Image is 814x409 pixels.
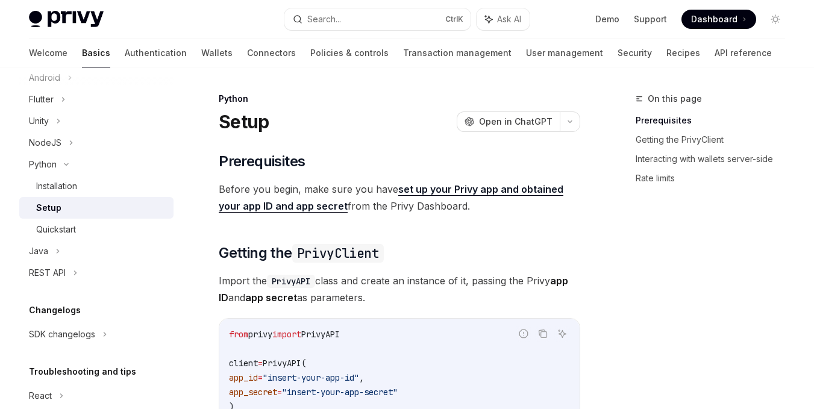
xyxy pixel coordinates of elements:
[292,244,384,263] code: PrivyClient
[277,387,282,398] span: =
[219,93,580,105] div: Python
[636,169,795,188] a: Rate limits
[636,130,795,149] a: Getting the PrivyClient
[29,92,54,107] div: Flutter
[301,329,340,340] span: PrivyAPI
[636,149,795,169] a: Interacting with wallets server-side
[267,275,315,288] code: PrivyAPI
[245,292,297,304] strong: app secret
[29,244,48,258] div: Java
[715,39,772,67] a: API reference
[125,39,187,67] a: Authentication
[272,329,301,340] span: import
[258,372,263,383] span: =
[477,8,530,30] button: Ask AI
[29,11,104,28] img: light logo
[29,39,67,67] a: Welcome
[82,39,110,67] a: Basics
[535,326,551,342] button: Copy the contents from the code block
[29,266,66,280] div: REST API
[497,13,521,25] span: Ask AI
[263,372,359,383] span: "insert-your-app-id"
[618,39,652,67] a: Security
[19,197,174,219] a: Setup
[219,243,384,263] span: Getting the
[229,329,248,340] span: from
[29,364,136,379] h5: Troubleshooting and tips
[516,326,531,342] button: Report incorrect code
[219,272,580,306] span: Import the class and create an instance of it, passing the Privy and as parameters.
[219,152,305,171] span: Prerequisites
[457,111,560,132] button: Open in ChatGPT
[19,175,174,197] a: Installation
[29,327,95,342] div: SDK changelogs
[219,111,269,133] h1: Setup
[445,14,463,24] span: Ctrl K
[681,10,756,29] a: Dashboard
[263,358,306,369] span: PrivyAPI(
[29,303,81,317] h5: Changelogs
[526,39,603,67] a: User management
[258,358,263,369] span: =
[359,372,364,383] span: ,
[282,387,398,398] span: "insert-your-app-secret"
[229,358,258,369] span: client
[554,326,570,342] button: Ask AI
[648,92,702,106] span: On this page
[307,12,341,27] div: Search...
[666,39,700,67] a: Recipes
[636,111,795,130] a: Prerequisites
[310,39,389,67] a: Policies & controls
[247,39,296,67] a: Connectors
[29,157,57,172] div: Python
[219,181,580,214] span: Before you begin, make sure you have from the Privy Dashboard.
[36,179,77,193] div: Installation
[29,114,49,128] div: Unity
[36,201,61,215] div: Setup
[29,136,61,150] div: NodeJS
[229,372,258,383] span: app_id
[691,13,737,25] span: Dashboard
[634,13,667,25] a: Support
[29,389,52,403] div: React
[36,222,76,237] div: Quickstart
[201,39,233,67] a: Wallets
[19,219,174,240] a: Quickstart
[479,116,553,128] span: Open in ChatGPT
[403,39,512,67] a: Transaction management
[595,13,619,25] a: Demo
[229,387,277,398] span: app_secret
[248,329,272,340] span: privy
[766,10,785,29] button: Toggle dark mode
[284,8,471,30] button: Search...CtrlK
